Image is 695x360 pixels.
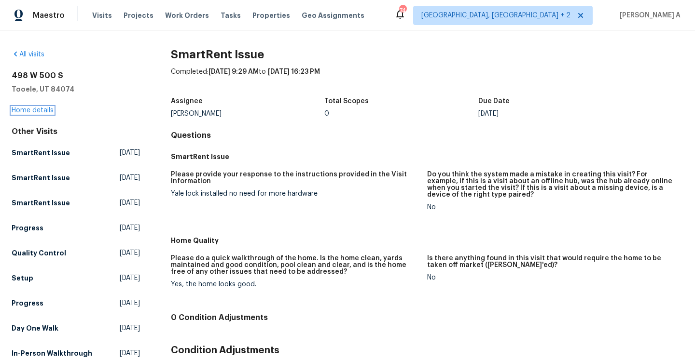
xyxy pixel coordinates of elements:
[427,274,676,281] div: No
[302,11,364,20] span: Geo Assignments
[33,11,65,20] span: Maestro
[12,127,140,136] div: Other Visits
[171,67,683,92] div: Completed: to
[12,198,70,208] h5: SmartRent Issue
[12,84,140,94] h5: Tooele, UT 84074
[12,273,33,283] h5: Setup
[252,11,290,20] span: Properties
[399,6,406,15] div: 74
[120,198,140,208] span: [DATE]
[616,11,681,20] span: [PERSON_NAME] A
[12,51,44,58] a: All visits
[171,190,419,197] div: Yale lock installed no need for more hardware
[171,50,683,59] h2: SmartRent Issue
[12,323,58,333] h5: Day One Walk
[171,236,683,245] h5: Home Quality
[171,255,419,275] h5: Please do a quick walkthrough of the home. Is the home clean, yards maintained and good condition...
[124,11,153,20] span: Projects
[120,273,140,283] span: [DATE]
[120,223,140,233] span: [DATE]
[120,298,140,308] span: [DATE]
[324,110,478,117] div: 0
[12,223,43,233] h5: Progress
[171,313,683,322] h4: 0 Condition Adjustments
[12,71,140,80] h2: 498 W 500 S
[421,11,570,20] span: [GEOGRAPHIC_DATA], [GEOGRAPHIC_DATA] + 2
[171,171,419,185] h5: Please provide your response to the instructions provided in the Visit Information
[120,148,140,158] span: [DATE]
[12,173,70,183] h5: SmartRent Issue
[427,204,676,211] div: No
[171,98,203,105] h5: Assignee
[171,346,683,355] h3: Condition Adjustments
[427,255,676,268] h5: Is there anything found in this visit that would require the home to be taken off market ([PERSON...
[171,152,683,161] h5: SmartRent Issue
[120,323,140,333] span: [DATE]
[12,194,140,212] a: SmartRent Issue[DATE]
[120,173,140,183] span: [DATE]
[12,269,140,287] a: Setup[DATE]
[12,144,140,161] a: SmartRent Issue[DATE]
[165,11,209,20] span: Work Orders
[12,244,140,262] a: Quality Control[DATE]
[324,98,369,105] h5: Total Scopes
[12,107,54,114] a: Home details
[92,11,112,20] span: Visits
[171,281,419,288] div: Yes, the home looks good.
[12,148,70,158] h5: SmartRent Issue
[12,248,66,258] h5: Quality Control
[12,169,140,187] a: SmartRent Issue[DATE]
[12,298,43,308] h5: Progress
[268,68,320,75] span: [DATE] 16:23 PM
[208,68,259,75] span: [DATE] 9:29 AM
[12,320,140,337] a: Day One Walk[DATE]
[12,294,140,312] a: Progress[DATE]
[171,131,683,140] h4: Questions
[478,110,632,117] div: [DATE]
[171,110,325,117] div: [PERSON_NAME]
[478,98,510,105] h5: Due Date
[12,348,92,358] h5: In-Person Walkthrough
[12,219,140,237] a: Progress[DATE]
[427,171,676,198] h5: Do you think the system made a mistake in creating this visit? For example, if this is a visit ab...
[120,348,140,358] span: [DATE]
[120,248,140,258] span: [DATE]
[221,12,241,19] span: Tasks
